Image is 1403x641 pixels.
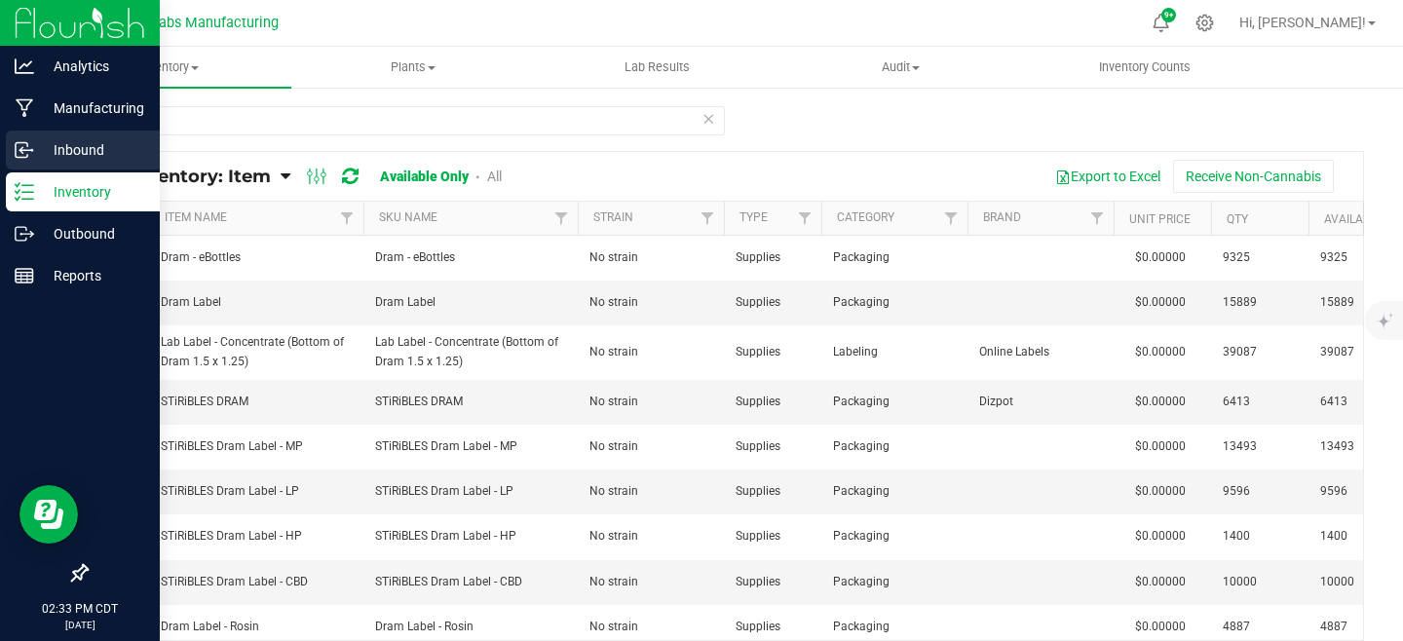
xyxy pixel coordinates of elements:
span: Packaging [833,393,956,411]
button: Receive Non-Cannabis [1173,160,1334,193]
span: $0.00000 [1125,388,1195,416]
span: Supplies [736,248,810,267]
span: Clear [701,106,715,132]
p: Reports [34,264,151,287]
span: 1400 [1223,527,1297,546]
a: Inventory [47,47,291,88]
span: 13493 [1320,437,1394,456]
inline-svg: Inventory [15,182,34,202]
span: $0.00000 [1125,568,1195,596]
span: 13493 [1223,437,1297,456]
span: Supplies [736,618,810,636]
span: Supplies [736,482,810,501]
span: Dram Label [161,293,352,312]
a: Brand [983,210,1021,224]
span: 15889 [1320,293,1394,312]
span: No strain [589,527,712,546]
span: No strain [589,248,712,267]
span: No strain [589,437,712,456]
a: Item Name [165,210,227,224]
span: 9596 [1223,482,1297,501]
span: 10000 [1320,573,1394,591]
div: Manage settings [1193,14,1217,32]
span: No strain [589,482,712,501]
span: Inventory [47,58,291,76]
span: Dizpot [979,393,1102,411]
span: Packaging [833,618,956,636]
span: Supplies [736,573,810,591]
a: Plants [291,47,536,88]
span: $0.00000 [1125,522,1195,550]
span: Supplies [736,527,810,546]
span: 9325 [1223,248,1297,267]
span: Dram - eBottles [375,248,566,267]
span: Lab Label - Concentrate (Bottom of Dram 1.5 x 1.25) [375,333,566,370]
span: STiRiBLES Dram Label - CBD [161,573,352,591]
span: Packaging [833,293,956,312]
span: Packaging [833,248,956,267]
span: Dram Label - Rosin [375,618,566,636]
span: Packaging [833,527,956,546]
a: Filter [935,202,967,235]
span: 4887 [1223,618,1297,636]
a: Inventory Counts [1023,47,1268,88]
a: All [487,169,502,184]
p: Inventory [34,180,151,204]
p: 02:33 PM CDT [9,600,151,618]
span: Audit [780,58,1023,76]
span: $0.00000 [1125,288,1195,317]
a: Filter [331,202,363,235]
span: $0.00000 [1125,613,1195,641]
span: 9325 [1320,248,1394,267]
span: 6413 [1320,393,1394,411]
span: Teal Labs Manufacturing [120,15,279,31]
span: 15889 [1223,293,1297,312]
span: Supplies [736,293,810,312]
a: Lab Results [535,47,779,88]
inline-svg: Outbound [15,224,34,244]
span: STiRiBLES Dram Label - LP [375,482,566,501]
a: Qty [1227,212,1248,226]
span: Labeling [833,343,956,361]
button: Export to Excel [1043,160,1173,193]
span: 4887 [1320,618,1394,636]
span: No strain [589,573,712,591]
span: STiRiBLES Dram Label - MP [375,437,566,456]
span: Lab Label - Concentrate (Bottom of Dram 1.5 x 1.25) [161,333,352,370]
a: Unit Price [1129,212,1191,226]
inline-svg: Analytics [15,57,34,76]
inline-svg: Inbound [15,140,34,160]
span: 1400 [1320,527,1394,546]
a: Category [837,210,894,224]
span: 9596 [1320,482,1394,501]
span: $0.00000 [1125,433,1195,461]
span: STiRiBLES Dram Label - HP [375,527,566,546]
p: Outbound [34,222,151,245]
span: 39087 [1223,343,1297,361]
a: Available Only [380,169,469,184]
span: STiRiBLES DRAM [161,393,352,411]
span: No strain [589,343,712,361]
span: All Inventory: Item [101,166,271,187]
span: Lab Results [598,58,716,76]
a: Audit [779,47,1024,88]
span: No strain [589,393,712,411]
a: Available [1324,212,1383,226]
a: Strain [593,210,633,224]
span: Online Labels [979,343,1102,361]
span: Packaging [833,482,956,501]
span: No strain [589,618,712,636]
input: Search Item Name, Retail Display Name, SKU, Part Number... [86,106,725,135]
span: Packaging [833,437,956,456]
span: Inventory Counts [1073,58,1217,76]
span: Packaging [833,573,956,591]
a: Filter [692,202,724,235]
a: Filter [1081,202,1114,235]
p: Inbound [34,138,151,162]
p: [DATE] [9,618,151,632]
p: Analytics [34,55,151,78]
span: No strain [589,293,712,312]
span: 6413 [1223,393,1297,411]
span: Supplies [736,437,810,456]
p: Manufacturing [34,96,151,120]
